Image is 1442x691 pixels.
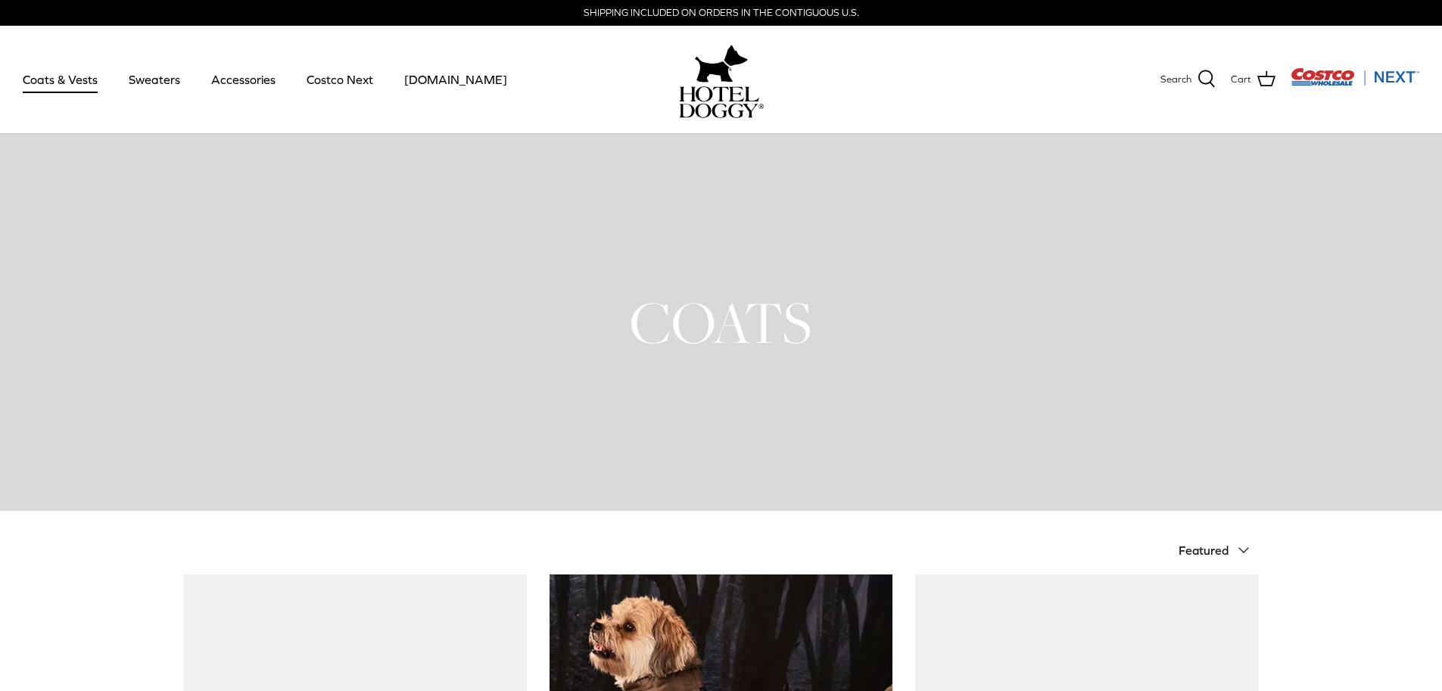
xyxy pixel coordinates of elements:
[115,54,194,105] a: Sweaters
[184,285,1259,360] h1: COATS
[1179,543,1229,557] span: Featured
[1231,72,1251,88] span: Cart
[1160,72,1191,88] span: Search
[1179,534,1259,567] button: Featured
[198,54,289,105] a: Accessories
[293,54,387,105] a: Costco Next
[1231,70,1275,89] a: Cart
[679,41,764,118] a: hoteldoggy.com hoteldoggycom
[391,54,521,105] a: [DOMAIN_NAME]
[679,86,764,118] img: hoteldoggycom
[1291,77,1419,89] a: Visit Costco Next
[695,41,748,86] img: hoteldoggy.com
[1160,70,1216,89] a: Search
[9,54,111,105] a: Coats & Vests
[1291,67,1419,86] img: Costco Next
